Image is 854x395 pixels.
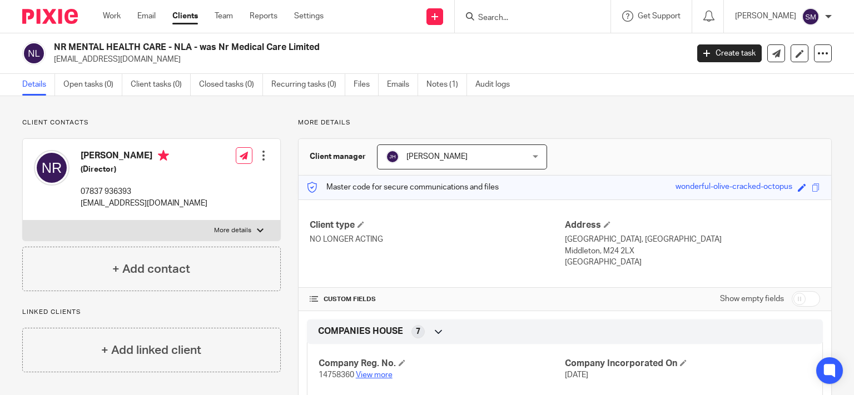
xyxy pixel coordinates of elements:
a: Audit logs [475,74,518,96]
h3: Client manager [310,151,366,162]
p: Client contacts [22,118,281,127]
div: wonderful-olive-cracked-octopus [676,181,792,194]
p: NO LONGER ACTING [310,234,565,245]
p: More details [214,226,251,235]
h4: + Add linked client [101,342,201,359]
h4: Company Reg. No. [319,358,565,369]
h4: Client type [310,219,565,231]
a: Recurring tasks (0) [271,74,345,96]
input: Search [477,13,577,23]
p: More details [298,118,832,127]
h2: NR MENTAL HEALTH CARE - NLA - was Nr Medical Care Limited [54,42,555,53]
span: [PERSON_NAME] [406,153,468,161]
a: Files [354,74,379,96]
p: [EMAIL_ADDRESS][DOMAIN_NAME] [81,198,207,209]
img: svg%3E [22,42,46,65]
h4: [PERSON_NAME] [81,150,207,164]
a: Closed tasks (0) [199,74,263,96]
span: [DATE] [565,371,588,379]
a: Reports [250,11,277,22]
span: 14758360 [319,371,354,379]
h5: (Director) [81,164,207,175]
a: Notes (1) [426,74,467,96]
p: Middleton, M24 2LX [565,246,820,257]
p: 07837 936393 [81,186,207,197]
a: Clients [172,11,198,22]
h4: CUSTOM FIELDS [310,295,565,304]
label: Show empty fields [720,293,784,304]
img: svg%3E [802,8,820,26]
p: Linked clients [22,308,281,317]
a: Details [22,74,55,96]
p: [GEOGRAPHIC_DATA] [565,257,820,268]
span: Get Support [638,12,681,20]
a: Create task [697,44,762,62]
h4: Company Incorporated On [565,358,811,369]
p: Master code for secure communications and files [307,182,499,193]
p: [PERSON_NAME] [735,11,796,22]
h4: + Add contact [112,261,190,278]
h4: Address [565,219,820,231]
a: Work [103,11,121,22]
p: [GEOGRAPHIC_DATA], [GEOGRAPHIC_DATA] [565,234,820,245]
a: Settings [294,11,324,22]
i: Primary [158,150,169,161]
span: 7 [416,326,420,337]
a: Emails [387,74,418,96]
img: Pixie [22,9,78,24]
a: View more [356,371,393,379]
span: COMPANIES HOUSE [318,326,403,337]
a: Team [215,11,233,22]
img: svg%3E [386,150,399,163]
a: Email [137,11,156,22]
img: svg%3E [34,150,69,186]
a: Client tasks (0) [131,74,191,96]
a: Open tasks (0) [63,74,122,96]
p: [EMAIL_ADDRESS][DOMAIN_NAME] [54,54,681,65]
